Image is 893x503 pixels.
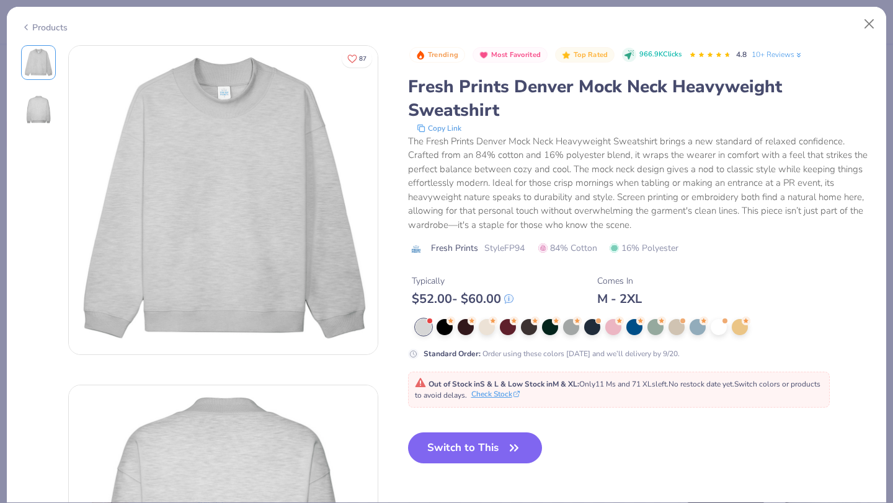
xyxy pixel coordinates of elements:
[415,50,425,60] img: Trending sort
[21,21,68,34] div: Products
[471,388,520,400] button: Check Stock
[555,47,615,63] button: Badge Button
[415,379,820,400] span: Only 11 Ms and 71 XLs left. Switch colors or products to avoid delays.
[409,47,465,63] button: Badge Button
[412,274,513,287] div: Typically
[473,47,548,63] button: Badge Button
[491,51,541,58] span: Most Favorited
[342,50,372,68] button: Like
[858,12,881,36] button: Close
[428,51,458,58] span: Trending
[610,242,678,255] span: 16% Polyester
[500,379,579,389] strong: & Low Stock in M & XL :
[574,51,608,58] span: Top Rated
[736,50,747,59] span: 4.8
[597,291,642,307] div: M - 2XL
[69,46,378,354] img: Front
[479,50,489,60] img: Most Favorited sort
[424,349,481,359] strong: Standard Order :
[689,45,731,65] div: 4.8 Stars
[639,50,682,60] span: 966.9K Clicks
[424,348,680,359] div: Order using these colors [DATE] and we’ll delivery by 9/20.
[561,50,571,60] img: Top Rated sort
[408,244,425,254] img: brand logo
[408,75,873,122] div: Fresh Prints Denver Mock Neck Heavyweight Sweatshirt
[597,274,642,287] div: Comes In
[408,134,873,232] div: The Fresh Prints Denver Mock Neck Heavyweight Sweatshirt brings a new standard of relaxed confide...
[429,379,500,389] strong: Out of Stock in S & L
[752,49,803,60] a: 10+ Reviews
[669,379,734,389] span: No restock date yet.
[24,48,53,77] img: Front
[538,242,597,255] span: 84% Cotton
[484,242,525,255] span: Style FP94
[408,432,543,463] button: Switch to This
[359,56,367,62] span: 87
[24,95,53,125] img: Back
[431,242,478,255] span: Fresh Prints
[412,291,513,307] div: $ 52.00 - $ 60.00
[413,122,465,134] button: copy to clipboard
